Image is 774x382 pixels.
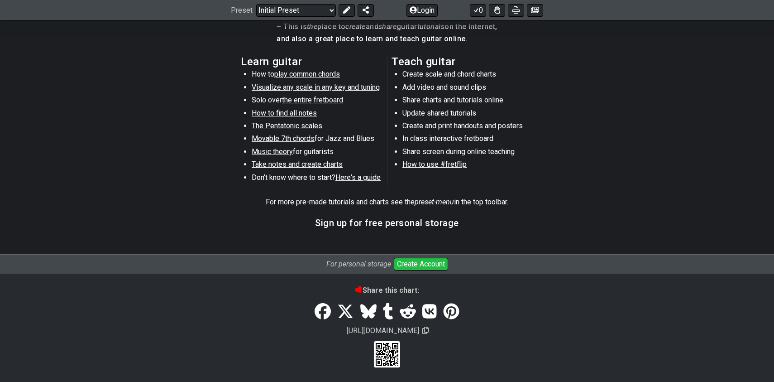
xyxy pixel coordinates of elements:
span: Here's a guide [335,173,381,182]
button: Create image [527,4,543,16]
a: Share on Facebook [311,299,334,324]
em: share [378,22,397,31]
em: the [307,22,317,31]
span: [URL][DOMAIN_NAME] [345,325,420,336]
li: Solo over [252,95,381,108]
li: Create scale and chord charts [402,69,531,82]
button: Edit Preset [339,4,355,16]
a: Tumblr [380,299,397,324]
h4: – This is place to and guitar on the Internet, [277,22,497,32]
span: How to use #fretflip [402,160,467,169]
h3: Sign up for free personal storage [315,218,459,228]
span: Music theory [252,147,293,156]
li: Don't know where to start? [252,173,381,185]
span: Copy url to clipboard [422,326,429,335]
a: VK [419,299,440,324]
button: Share Preset [358,4,374,16]
span: play common chords [274,70,340,78]
span: How to find all notes [252,109,317,117]
span: Take notes and create charts [252,160,343,169]
li: for guitarists [252,147,381,160]
em: create [345,22,365,31]
a: Pinterest [440,299,463,324]
button: Login [406,4,438,16]
span: the entire fretboard [282,96,343,104]
button: Create Account [394,258,448,271]
p: For more pre-made tutorials and charts see the in the top toolbar. [266,197,508,207]
h4: and also a great place to learn and teach guitar online. [277,34,497,44]
button: Toggle Dexterity for all fretkits [489,4,505,16]
li: Share screen during online teaching [402,147,531,160]
button: Print [508,4,524,16]
select: Preset [256,4,336,16]
em: tutorials [417,22,445,31]
span: The Pentatonic scales [252,121,322,130]
span: Movable 7th chords [252,134,315,143]
li: Update shared tutorials [402,108,531,121]
a: Reddit [397,299,419,324]
li: for Jazz and Blues [252,134,381,146]
h2: Teach guitar [392,57,533,67]
a: Tweet [334,299,357,324]
li: How to [252,69,381,82]
li: Add video and sound clips [402,82,531,95]
i: For personal storage [326,260,391,268]
li: Share charts and tutorials online [402,95,531,108]
span: Visualize any scale in any key and tuning [252,83,380,92]
span: Preset [231,6,253,15]
a: Bluesky [357,299,379,324]
li: In class interactive fretboard [402,134,531,146]
h2: Learn guitar [241,57,382,67]
button: 0 [470,4,486,16]
em: preset-menu [415,198,454,206]
li: Create and print handouts and posters [402,121,531,134]
b: Share this chart: [355,286,419,295]
div: Scan to view on your cellphone. [374,341,400,367]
